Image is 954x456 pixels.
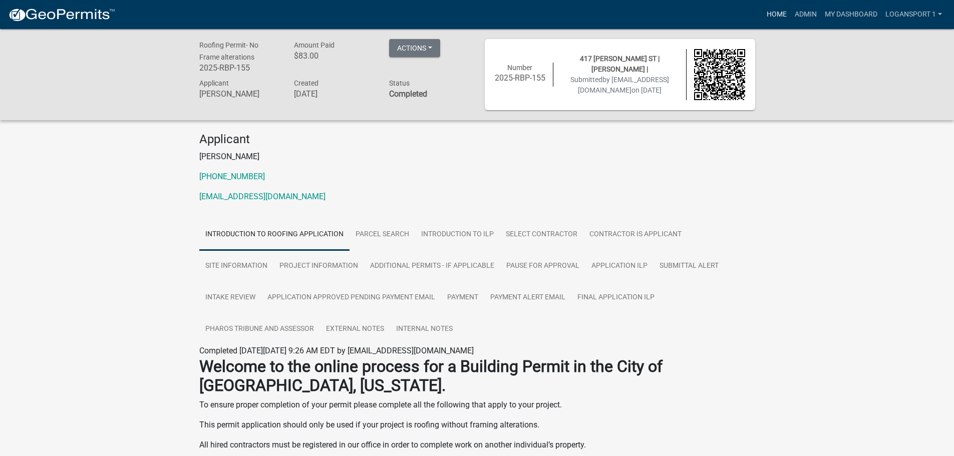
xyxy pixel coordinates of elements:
[389,79,410,87] span: Status
[390,313,459,345] a: Internal Notes
[261,282,441,314] a: Application Approved Pending Payment Email
[389,89,427,99] strong: Completed
[199,313,320,345] a: Pharos Tribune and Assessor
[199,89,279,99] h6: [PERSON_NAME]
[389,39,440,57] button: Actions
[350,219,415,251] a: Parcel search
[495,73,546,83] h6: 2025-RBP-155
[580,55,660,73] span: 417 [PERSON_NAME] ST | [PERSON_NAME] |
[199,357,663,395] strong: Welcome to the online process for a Building Permit in the City of [GEOGRAPHIC_DATA], [US_STATE].
[199,399,755,411] p: To ensure proper completion of your permit please complete all the following that apply to your p...
[199,63,279,73] h6: 2025-RBP-155
[199,172,265,181] a: [PHONE_NUMBER]
[570,76,669,94] span: Submitted on [DATE]
[821,5,881,24] a: My Dashboard
[415,219,500,251] a: Introduction to ILP
[320,313,390,345] a: External Notes
[199,439,755,451] p: All hired contractors must be registered in our office in order to complete work on another indiv...
[571,282,661,314] a: Final Application ILP
[294,79,319,87] span: Created
[199,41,258,61] span: Roofing Permit- No Frame alterations
[881,5,946,24] a: Logansport 1
[294,51,374,61] h6: $83.00
[364,250,500,282] a: Additional Permits - If Applicable
[294,89,374,99] h6: [DATE]
[500,250,585,282] a: Pause for Approval
[199,151,755,163] p: [PERSON_NAME]
[199,219,350,251] a: Introduction to Roofing Application
[273,250,364,282] a: Project information
[294,41,335,49] span: Amount Paid
[694,49,745,100] img: QR code
[441,282,484,314] a: Payment
[583,219,688,251] a: Contractor is Applicant
[199,419,755,431] p: This permit application should only be used if your project is roofing without framing alterations.
[199,346,474,355] span: Completed [DATE][DATE] 9:26 AM EDT by [EMAIL_ADDRESS][DOMAIN_NAME]
[500,219,583,251] a: Select contractor
[791,5,821,24] a: Admin
[484,282,571,314] a: Payment Alert Email
[199,250,273,282] a: Site Information
[199,132,755,147] h4: Applicant
[199,282,261,314] a: Intake Review
[578,76,669,94] span: by [EMAIL_ADDRESS][DOMAIN_NAME]
[507,64,532,72] span: Number
[199,192,326,201] a: [EMAIL_ADDRESS][DOMAIN_NAME]
[763,5,791,24] a: Home
[199,79,229,87] span: Applicant
[585,250,654,282] a: Application ILP
[654,250,725,282] a: Submittal Alert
